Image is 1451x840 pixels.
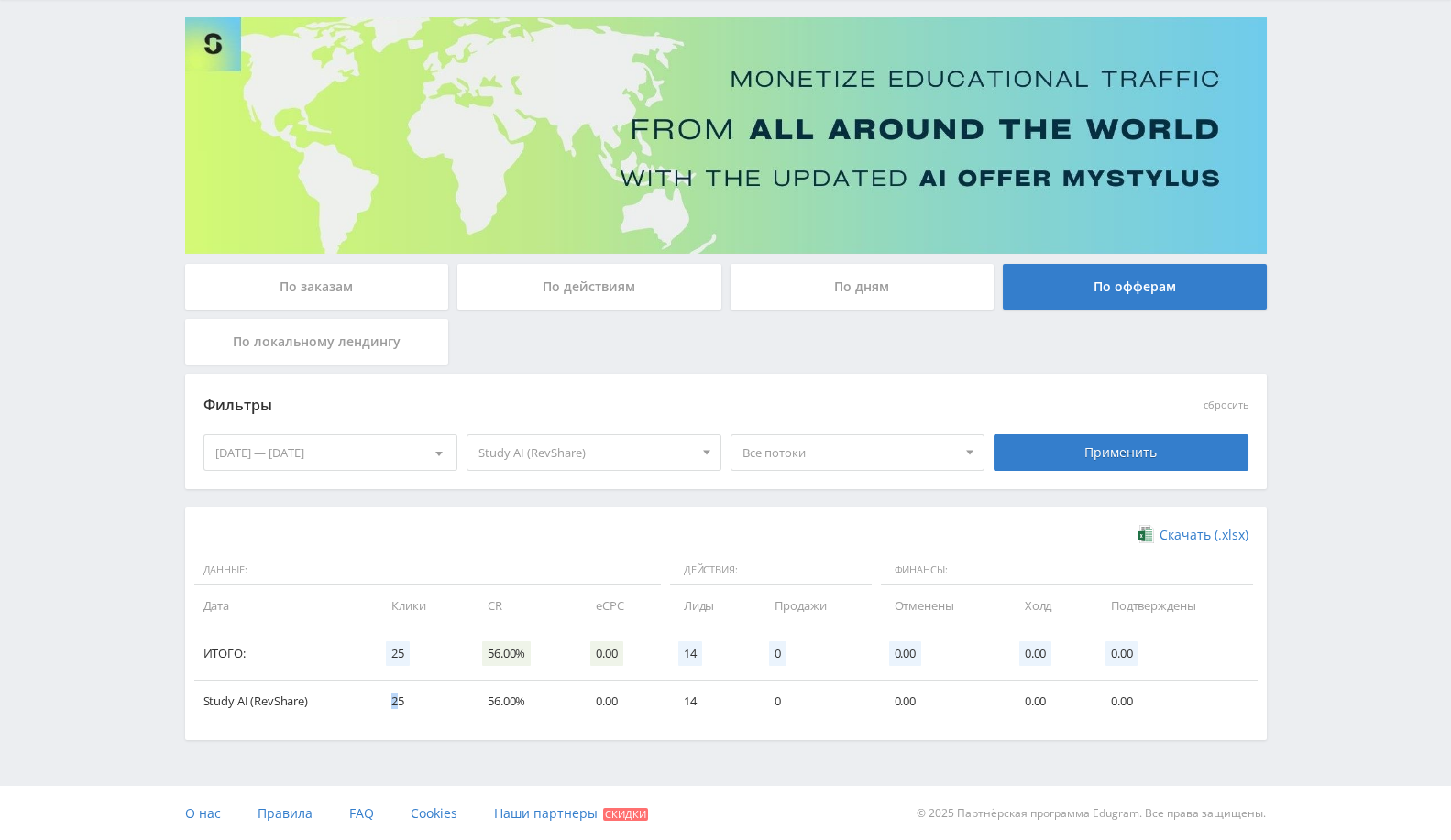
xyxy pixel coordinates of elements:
[603,808,648,821] span: Скидки
[881,555,1253,586] span: Финансы:
[670,555,872,586] span: Действия:
[994,434,1248,471] div: Применить
[1006,681,1093,722] td: 0.00
[889,641,921,666] span: 0.00
[185,17,1267,254] img: Banner
[482,641,531,666] span: 56.00%
[1105,641,1138,666] span: 0.00
[194,555,661,586] span: Данные:
[577,585,665,627] td: eCPC
[185,319,449,365] div: По локальному лендингу
[386,641,410,666] span: 25
[1138,525,1153,543] img: xlsx
[349,804,374,822] span: FAQ
[756,585,875,627] td: Продажи
[665,585,757,627] td: Лиды
[194,627,374,681] td: Итого:
[1003,264,1267,310] div: По офферам
[756,681,875,722] td: 0
[577,681,665,722] td: 0.00
[876,585,1006,627] td: Отменены
[373,585,469,627] td: Клики
[203,392,985,420] div: Фильтры
[457,264,721,310] div: По действиям
[1019,641,1051,666] span: 0.00
[411,804,457,822] span: Cookies
[494,804,598,822] span: Наши партнеры
[185,804,221,822] span: О нас
[469,585,577,627] td: CR
[478,435,693,470] span: Study AI (RevShare)
[678,641,702,666] span: 14
[204,435,457,470] div: [DATE] — [DATE]
[194,585,374,627] td: Дата
[1093,585,1257,627] td: Подтверждены
[769,641,786,666] span: 0
[731,264,995,310] div: По дням
[373,681,469,722] td: 25
[1160,528,1248,542] span: Скачать (.xlsx)
[742,435,957,470] span: Все потоки
[590,641,622,666] span: 0.00
[194,681,374,722] td: Study AI (RevShare)
[876,681,1006,722] td: 0.00
[258,804,313,822] span: Правила
[1204,399,1248,411] button: сбросить
[665,681,757,722] td: 14
[1093,681,1257,722] td: 0.00
[185,264,449,310] div: По заказам
[1006,585,1093,627] td: Холд
[469,681,577,722] td: 56.00%
[1138,526,1248,544] a: Скачать (.xlsx)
